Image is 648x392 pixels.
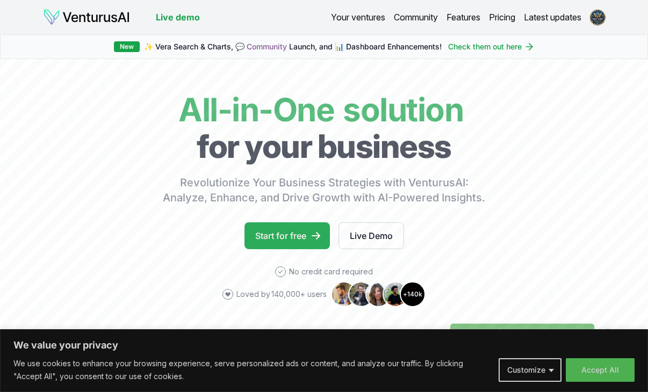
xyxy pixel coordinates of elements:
[339,222,404,249] a: Live Demo
[499,358,561,382] button: Customize
[331,281,357,307] img: Avatar 1
[365,281,391,307] img: Avatar 3
[524,11,581,24] a: Latest updates
[383,281,408,307] img: Avatar 4
[144,41,442,52] span: ✨ Vera Search & Charts, 💬 Launch, and 📊 Dashboard Enhancements!
[13,339,635,352] p: We value your privacy
[244,222,330,249] a: Start for free
[114,41,140,52] div: New
[348,281,374,307] img: Avatar 2
[247,42,287,51] a: Community
[43,9,130,26] img: logo
[394,11,438,24] a: Community
[448,41,535,52] a: Check them out here
[447,11,480,24] a: Features
[331,11,385,24] a: Your ventures
[489,11,515,24] a: Pricing
[589,9,606,26] img: ALV-UjV2yPV8yCRDTpnvM00PfdTysJWUHM4eseerYIF0aucBoJidTJglI8SAhpU92bTBrf_Txct5NlN6G1eaPdSQ7eZpMtbpx...
[156,11,200,24] a: Live demo
[566,358,635,382] button: Accept All
[13,357,491,383] p: We use cookies to enhance your browsing experience, serve personalized ads or content, and analyz...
